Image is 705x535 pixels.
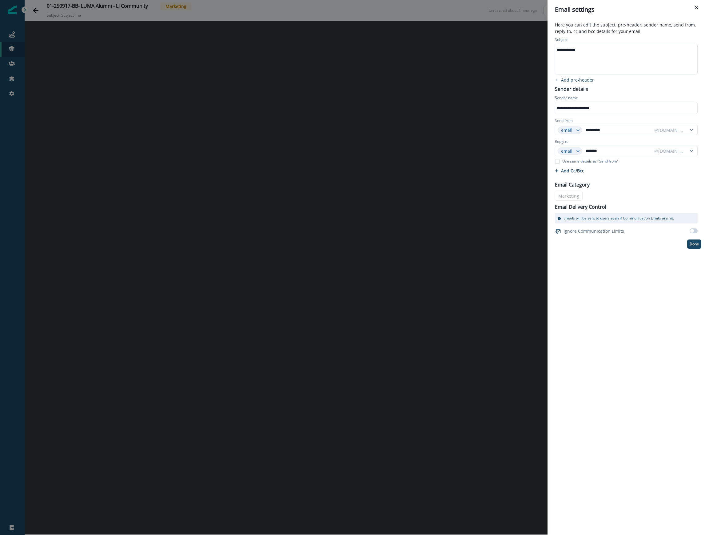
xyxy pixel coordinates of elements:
[564,215,674,221] p: Emails will be sent to users even if Communication Limits are hit.
[555,168,584,174] button: Add Cc/Bcc
[564,228,624,234] p: Ignore Communication Limits
[551,84,592,93] p: Sender details
[561,148,573,154] div: email
[654,148,684,154] div: @[DOMAIN_NAME]
[561,77,594,83] p: Add pre-header
[555,95,578,102] p: Sender name
[555,37,568,44] p: Subject
[562,159,619,164] p: Use same details as "Send from"
[551,77,598,83] button: add preheader
[690,242,699,246] p: Done
[555,118,573,123] label: Send from
[551,22,701,36] p: Here you can edit the subject, pre-header, sender name, send from, reply-to, cc and bcc details f...
[555,5,698,14] div: Email settings
[555,139,568,144] label: Reply to
[555,203,606,211] p: Email Delivery Control
[687,239,701,249] button: Done
[561,127,573,133] div: email
[555,181,590,188] p: Email Category
[654,127,684,133] div: @[DOMAIN_NAME]
[691,2,701,12] button: Close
